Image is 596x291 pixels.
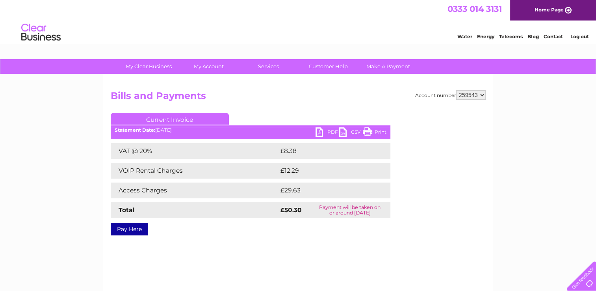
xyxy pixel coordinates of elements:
a: Water [457,34,472,39]
a: Pay Here [111,223,148,235]
a: Contact [544,34,563,39]
b: Statement Date: [115,127,155,133]
a: Print [363,127,386,139]
a: Customer Help [296,59,361,74]
a: Services [236,59,301,74]
div: Clear Business is a trading name of Verastar Limited (registered in [GEOGRAPHIC_DATA] No. 3667643... [112,4,485,38]
a: Current Invoice [111,113,229,125]
a: Log out [570,34,589,39]
strong: Total [119,206,135,214]
a: Make A Payment [356,59,421,74]
a: 0333 014 3131 [447,4,502,14]
td: Payment will be taken on or around [DATE] [310,202,390,218]
strong: £50.30 [280,206,302,214]
a: Telecoms [499,34,523,39]
a: My Account [176,59,241,74]
td: £12.29 [279,163,374,179]
div: Account number [415,90,486,100]
a: CSV [339,127,363,139]
td: VAT @ 20% [111,143,279,159]
a: Blog [527,34,539,39]
td: £29.63 [279,183,375,198]
div: [DATE] [111,127,390,133]
a: PDF [316,127,339,139]
td: Access Charges [111,183,279,198]
a: Energy [477,34,494,39]
img: logo.png [21,21,61,45]
h2: Bills and Payments [111,90,486,105]
td: £8.38 [279,143,372,159]
a: My Clear Business [116,59,181,74]
td: VOIP Rental Charges [111,163,279,179]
